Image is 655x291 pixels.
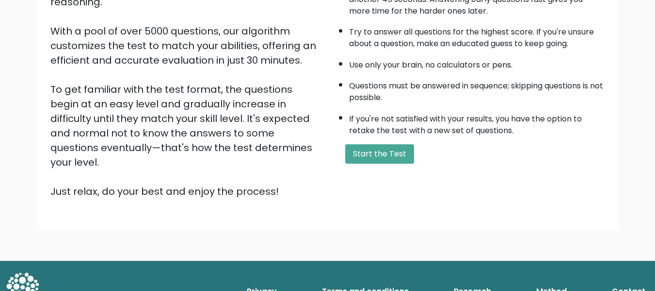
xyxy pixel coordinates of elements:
[349,108,605,137] li: If you're not satisfied with your results, you have the option to retake the test with a new set ...
[349,21,605,50] li: Try to answer all questions for the highest score. If you're unsure about a question, make an edu...
[349,75,605,103] li: Questions must be answered in sequence; skipping questions is not possible.
[349,54,605,71] li: Use only your brain, no calculators or pens.
[345,144,414,164] button: Start the Test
